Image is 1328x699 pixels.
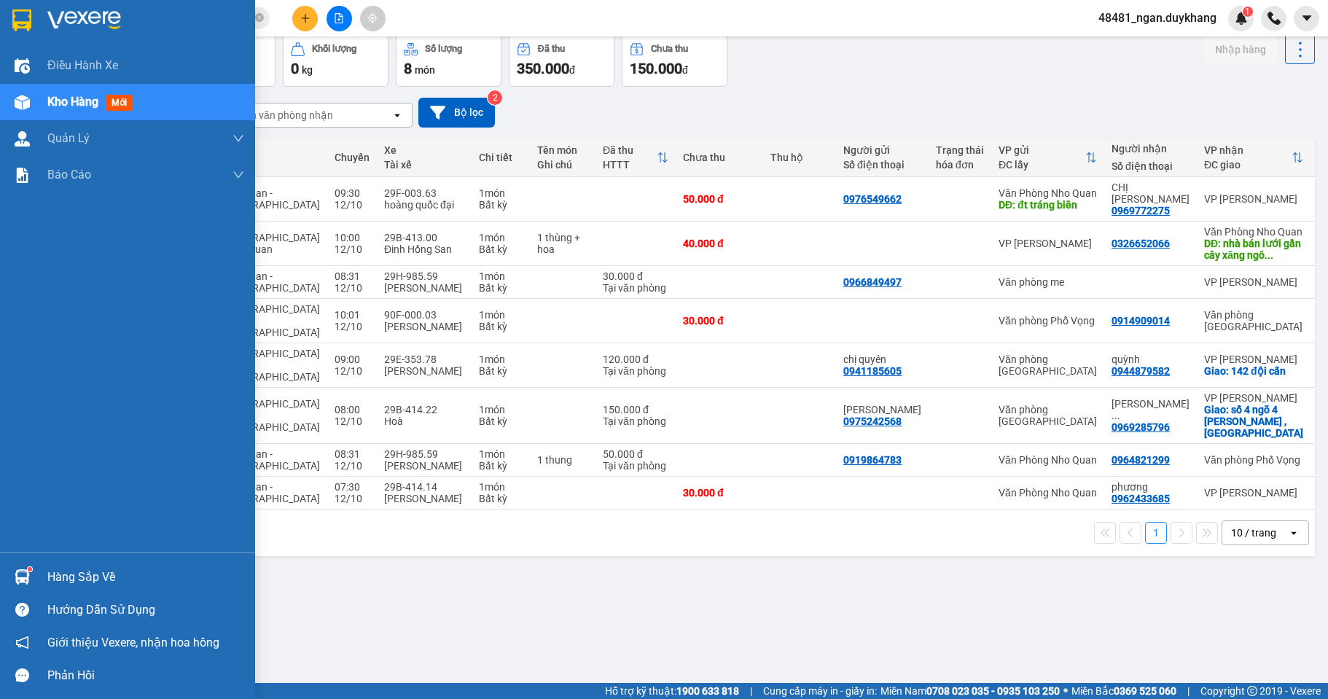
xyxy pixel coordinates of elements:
[327,6,352,31] button: file-add
[47,633,219,652] span: Giới thiệu Vexere, nhận hoa hồng
[595,138,676,177] th: Toggle SortBy
[335,199,370,211] div: 12/10
[384,309,464,321] div: 90F-000.03
[222,152,320,163] div: Tuyến
[384,481,464,493] div: 29B-414.14
[537,454,588,466] div: 1 thung
[425,44,462,54] div: Số lượng
[384,243,464,255] div: Đinh Hồng San
[1204,144,1292,156] div: VP nhận
[1204,226,1303,238] div: Văn Phòng Nho Quan
[1204,354,1303,365] div: VP [PERSON_NAME]
[404,60,412,77] span: 8
[291,60,299,77] span: 0
[479,460,523,472] div: Bất kỳ
[1112,493,1170,504] div: 0962433685
[1247,686,1257,696] span: copyright
[843,193,902,205] div: 0976549662
[391,109,403,121] svg: open
[222,270,320,294] span: Nho Quan - [GEOGRAPHIC_DATA]
[537,232,588,255] div: 1 thùng + hoa
[479,270,523,282] div: 1 món
[683,193,756,205] div: 50.000 đ
[479,243,523,255] div: Bất kỳ
[1268,12,1281,25] img: phone-icon
[47,566,244,588] div: Hàng sắp về
[479,152,523,163] div: Chi tiết
[1112,205,1170,216] div: 0969772275
[335,481,370,493] div: 07:30
[222,187,320,211] span: Nho Quan - [GEOGRAPHIC_DATA]
[936,144,984,156] div: Trạng thái
[384,365,464,377] div: [PERSON_NAME]
[479,404,523,415] div: 1 món
[843,144,921,156] div: Người gửi
[999,187,1097,199] div: Văn Phòng Nho Quan
[47,665,244,687] div: Phản hồi
[15,636,29,649] span: notification
[999,315,1097,327] div: Văn phòng Phố Vọng
[384,282,464,294] div: [PERSON_NAME]
[1204,454,1303,466] div: Văn phòng Phố Vọng
[603,282,668,294] div: Tại văn phòng
[222,232,320,255] span: [GEOGRAPHIC_DATA] - Nho Quan
[335,282,370,294] div: 12/10
[926,685,1060,697] strong: 0708 023 035 - 0935 103 250
[335,270,370,282] div: 08:31
[47,95,98,109] span: Kho hàng
[335,460,370,472] div: 12/10
[479,493,523,504] div: Bất kỳ
[1204,159,1292,171] div: ĐC giao
[47,56,118,74] span: Điều hành xe
[233,169,244,181] span: down
[384,415,464,427] div: Hoà
[222,398,320,433] span: [GEOGRAPHIC_DATA] - [GEOGRAPHIC_DATA]
[683,487,756,499] div: 30.000 đ
[479,282,523,294] div: Bất kỳ
[418,98,495,128] button: Bộ lọc
[1235,12,1248,25] img: icon-new-feature
[384,270,464,282] div: 29H-985.59
[384,448,464,460] div: 29H-985.59
[300,13,310,23] span: plus
[603,460,668,472] div: Tại văn phòng
[335,404,370,415] div: 08:00
[15,168,30,183] img: solution-icon
[1231,526,1276,540] div: 10 / trang
[12,9,31,31] img: logo-vxr
[255,12,264,26] span: close-circle
[651,44,688,54] div: Chưa thu
[1245,7,1250,17] span: 1
[384,187,464,199] div: 29F-003.63
[843,276,902,288] div: 0966849497
[1197,138,1311,177] th: Toggle SortBy
[47,165,91,184] span: Báo cáo
[683,238,756,249] div: 40.000 đ
[479,232,523,243] div: 1 món
[479,365,523,377] div: Bất kỳ
[538,44,565,54] div: Đã thu
[1203,36,1278,63] button: Nhập hàng
[843,354,921,365] div: chị quyên
[15,603,29,617] span: question-circle
[106,95,133,111] span: mới
[1204,365,1303,377] div: Giao: 142 đội cấn
[603,144,657,156] div: Đã thu
[1204,404,1303,439] div: Giao: số 4 ngõ 4 võng thị , tay hồ
[415,64,435,76] span: món
[292,6,318,31] button: plus
[335,187,370,199] div: 09:30
[880,683,1060,699] span: Miền Nam
[750,683,752,699] span: |
[335,448,370,460] div: 08:31
[479,448,523,460] div: 1 món
[1112,365,1170,377] div: 0944879582
[676,685,739,697] strong: 1900 633 818
[302,64,313,76] span: kg
[1112,238,1170,249] div: 0326652066
[1071,683,1176,699] span: Miền Bắc
[603,354,668,365] div: 120.000 đ
[1187,683,1190,699] span: |
[622,34,727,87] button: Chưa thu150.000đ
[222,348,320,383] span: [GEOGRAPHIC_DATA] - [GEOGRAPHIC_DATA]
